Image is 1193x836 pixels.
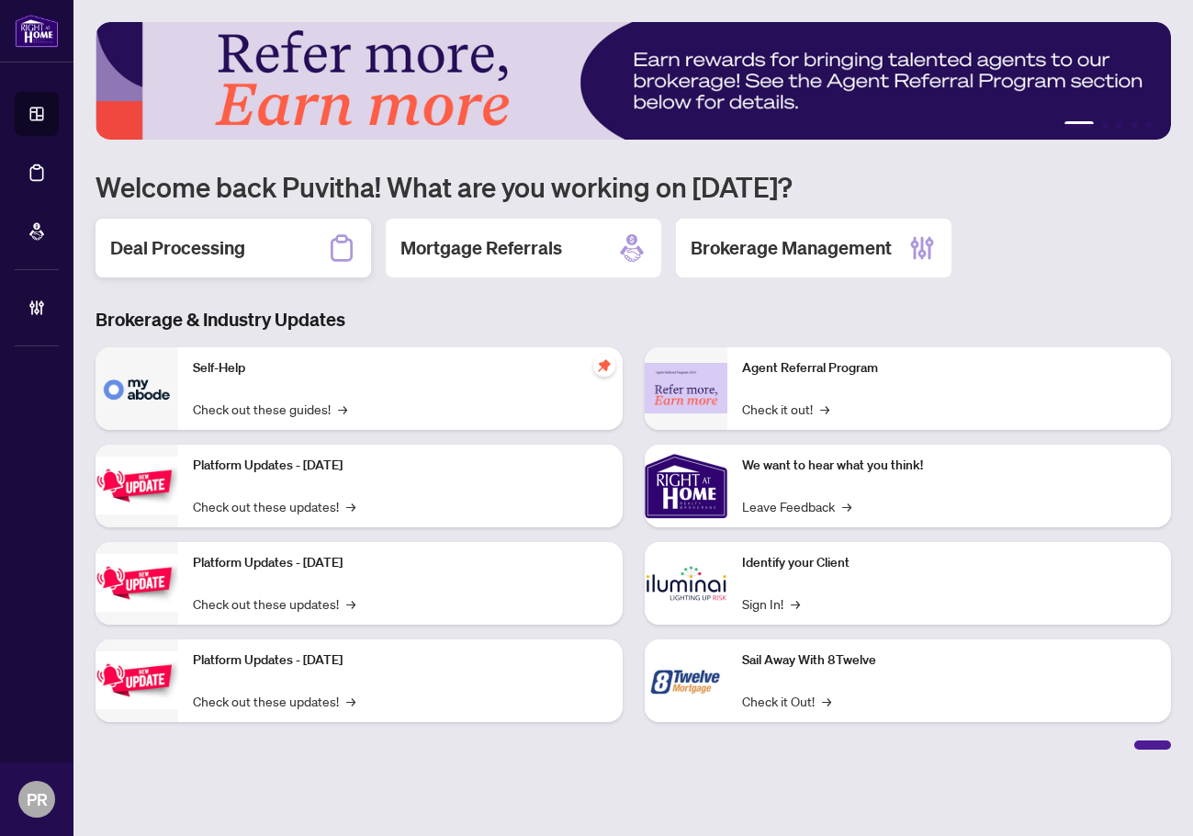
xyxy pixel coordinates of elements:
span: → [820,399,829,419]
p: Platform Updates - [DATE] [193,456,608,476]
img: Platform Updates - July 8, 2025 [96,554,178,612]
h2: Deal Processing [110,235,245,261]
span: → [791,593,800,614]
h3: Brokerage & Industry Updates [96,307,1171,333]
span: PR [27,786,48,812]
a: Check out these updates!→ [193,691,355,711]
span: → [822,691,831,711]
span: → [338,399,347,419]
p: We want to hear what you think! [742,456,1157,476]
a: Check it out!→ [742,399,829,419]
button: Open asap [1120,772,1175,827]
img: Identify your Client [645,542,727,625]
p: Sail Away With 8Twelve [742,650,1157,671]
img: Platform Updates - June 23, 2025 [96,651,178,709]
span: → [346,593,355,614]
img: Agent Referral Program [645,363,727,413]
img: Platform Updates - July 21, 2025 [96,457,178,514]
a: Check out these guides!→ [193,399,347,419]
button: 4 [1131,121,1138,129]
span: → [346,496,355,516]
img: We want to hear what you think! [645,445,727,527]
h2: Mortgage Referrals [400,235,562,261]
button: 3 [1116,121,1123,129]
p: Platform Updates - [DATE] [193,650,608,671]
h2: Brokerage Management [691,235,892,261]
span: → [346,691,355,711]
a: Check it Out!→ [742,691,831,711]
a: Check out these updates!→ [193,496,355,516]
img: Slide 0 [96,22,1171,140]
p: Self-Help [193,358,608,378]
p: Agent Referral Program [742,358,1157,378]
a: Sign In!→ [742,593,800,614]
p: Identify your Client [742,553,1157,573]
button: 2 [1101,121,1109,129]
p: Platform Updates - [DATE] [193,553,608,573]
button: 5 [1145,121,1153,129]
h1: Welcome back Puvitha! What are you working on [DATE]? [96,169,1171,204]
span: → [842,496,851,516]
img: logo [15,14,59,48]
button: 1 [1064,121,1094,129]
span: pushpin [593,355,615,377]
a: Check out these updates!→ [193,593,355,614]
img: Sail Away With 8Twelve [645,639,727,722]
img: Self-Help [96,347,178,430]
a: Leave Feedback→ [742,496,851,516]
